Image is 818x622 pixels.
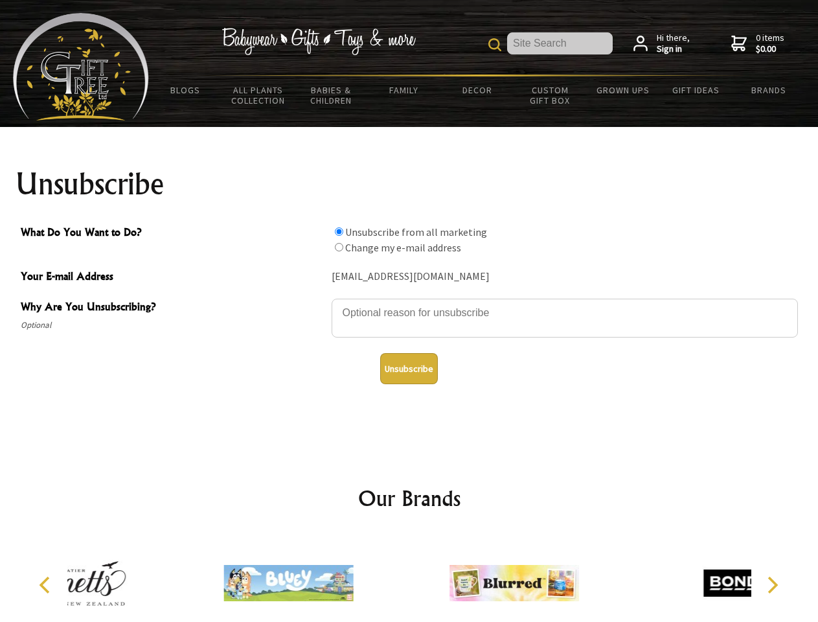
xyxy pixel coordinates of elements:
strong: $0.00 [756,43,784,55]
a: Brands [733,76,806,104]
label: Unsubscribe from all marketing [345,225,487,238]
a: Gift Ideas [659,76,733,104]
label: Change my e-mail address [345,241,461,254]
a: All Plants Collection [222,76,295,114]
textarea: Why Are You Unsubscribing? [332,299,798,338]
span: 0 items [756,32,784,55]
button: Unsubscribe [380,353,438,384]
h2: Our Brands [26,483,793,514]
div: [EMAIL_ADDRESS][DOMAIN_NAME] [332,267,798,287]
a: Family [368,76,441,104]
span: Hi there, [657,32,690,55]
button: Next [758,571,786,599]
a: Grown Ups [586,76,659,104]
a: BLOGS [149,76,222,104]
a: Custom Gift Box [514,76,587,114]
a: Hi there,Sign in [633,32,690,55]
a: Babies & Children [295,76,368,114]
button: Previous [32,571,61,599]
input: What Do You Want to Do? [335,243,343,251]
a: Decor [440,76,514,104]
span: Optional [21,317,325,333]
input: What Do You Want to Do? [335,227,343,236]
a: 0 items$0.00 [731,32,784,55]
img: Babyware - Gifts - Toys and more... [13,13,149,121]
span: What Do You Want to Do? [21,224,325,243]
input: Site Search [507,32,613,54]
span: Your E-mail Address [21,268,325,287]
h1: Unsubscribe [16,168,803,200]
span: Why Are You Unsubscribing? [21,299,325,317]
img: Babywear - Gifts - Toys & more [222,28,416,55]
strong: Sign in [657,43,690,55]
img: product search [488,38,501,51]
